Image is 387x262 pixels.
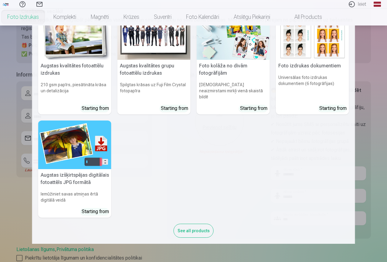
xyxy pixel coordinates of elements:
[277,9,329,26] a: All products
[38,79,111,102] h6: 210 gsm papīrs, piesātināta krāsa un detalizācija
[276,11,349,114] a: Foto izdrukas dokumentiemFoto izdrukas dokumentiemUniversālas foto izdrukas dokumentiem (6 fotogr...
[319,105,347,112] div: Starting from
[179,9,226,26] a: Foto kalendāri
[197,11,270,60] img: Foto kolāža no divām fotogrāfijām
[117,11,191,114] a: Augstas kvalitātes grupu fotoattēlu izdrukasAugstas kvalitātes grupu fotoattēlu izdrukasSpilgtas ...
[197,11,270,114] a: Foto kolāža no divām fotogrāfijāmFoto kolāža no divām fotogrāfijām[DEMOGRAPHIC_DATA] neaizmirstam...
[174,224,214,238] div: See all products
[83,9,116,26] a: Magnēti
[116,9,147,26] a: Krūzes
[117,79,191,102] h6: Spilgtas krāsas uz Fuji Film Crystal fotopapīra
[82,208,109,215] div: Starting from
[161,105,188,112] div: Starting from
[82,105,109,112] div: Starting from
[38,169,111,189] h5: Augstas izšķirtspējas digitālais fotoattēls JPG formātā
[38,189,111,206] h6: Iemūžiniet savas atmiņas ērtā digitālā veidā
[2,2,9,6] img: /fa1
[197,79,270,102] h6: [DEMOGRAPHIC_DATA] neaizmirstami mirkļi vienā skaistā bildē
[117,11,191,60] img: Augstas kvalitātes grupu fotoattēlu izdrukas
[46,9,83,26] a: Komplekti
[276,72,349,102] h6: Universālas foto izdrukas dokumentiem (6 fotogrāfijas)
[276,60,349,72] h5: Foto izdrukas dokumentiem
[147,9,179,26] a: Suvenīri
[38,121,111,218] a: Augstas izšķirtspējas digitālais fotoattēls JPG formātāAugstas izšķirtspējas digitālais fotoattēl...
[226,9,277,26] a: Atslēgu piekariņi
[197,60,270,79] h5: Foto kolāža no divām fotogrāfijām
[38,11,111,60] img: Augstas kvalitātes fotoattēlu izdrukas
[38,60,111,79] h5: Augstas kvalitātes fotoattēlu izdrukas
[276,11,349,60] img: Foto izdrukas dokumentiem
[38,121,111,169] img: Augstas izšķirtspējas digitālais fotoattēls JPG formātā
[117,60,191,79] h5: Augstas kvalitātes grupu fotoattēlu izdrukas
[38,11,111,114] a: Augstas kvalitātes fotoattēlu izdrukasAugstas kvalitātes fotoattēlu izdrukas210 gsm papīrs, piesā...
[174,227,214,233] a: See all products
[240,105,267,112] div: Starting from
